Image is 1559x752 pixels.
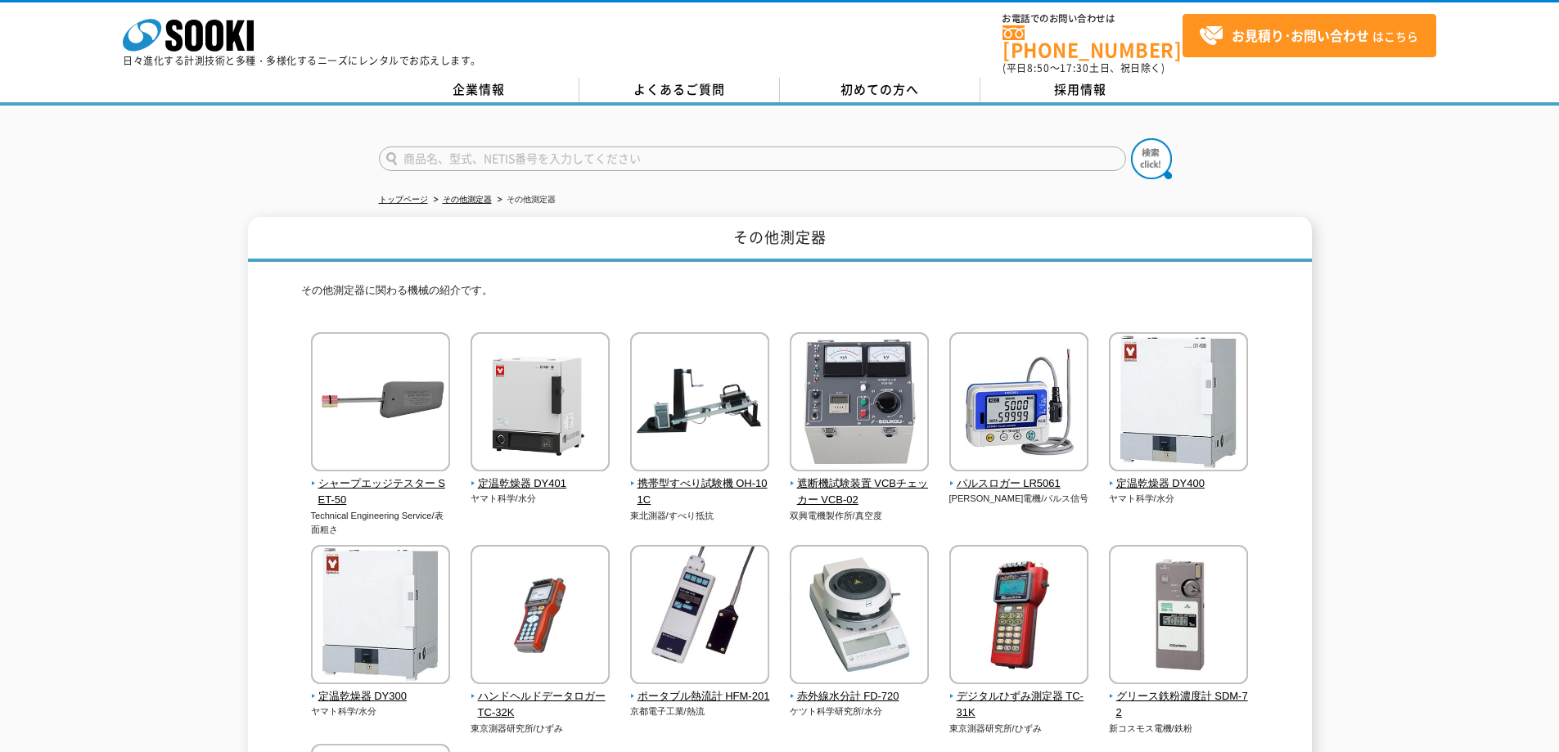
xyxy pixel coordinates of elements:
[379,78,579,102] a: 企業情報
[1109,722,1249,736] p: 新コスモス電機/鉄粉
[630,705,770,718] p: 京都電子工業/熱流
[471,460,611,493] a: 定温乾燥器 DY401
[1232,25,1369,45] strong: お見積り･お問い合わせ
[1109,460,1249,493] a: 定温乾燥器 DY400
[311,705,451,718] p: ヤマト科学/水分
[1109,545,1248,688] img: グリース鉄粉濃度計 SDM-72
[579,78,780,102] a: よくあるご質問
[630,332,769,475] img: 携帯型すべり試験機 OH-101C
[1109,688,1249,723] span: グリース鉄粉濃度計 SDM-72
[123,56,481,65] p: 日々進化する計測技術と多種・多様化するニーズにレンタルでお応えします。
[1109,332,1248,475] img: 定温乾燥器 DY400
[471,545,610,688] img: ハンドヘルドデータロガー TC-32K
[471,673,611,722] a: ハンドヘルドデータロガー TC-32K
[494,191,556,209] li: その他測定器
[790,673,930,705] a: 赤外線水分計 FD-720
[471,332,610,475] img: 定温乾燥器 DY401
[1060,61,1089,75] span: 17:30
[780,78,980,102] a: 初めての方へ
[471,688,611,723] span: ハンドヘルドデータロガー TC-32K
[311,332,450,475] img: シャープエッジテスター SET-50
[980,78,1181,102] a: 採用情報
[1003,25,1183,59] a: [PHONE_NUMBER]
[471,722,611,736] p: 東京測器研究所/ひずみ
[790,475,930,510] span: 遮断機試験装置 VCBチェッカー VCB-02
[471,475,611,493] span: 定温乾燥器 DY401
[311,545,450,688] img: 定温乾燥器 DY300
[630,509,770,523] p: 東北測器/すべり抵抗
[301,282,1259,308] p: その他測定器に関わる機械の紹介です。
[248,217,1312,262] h1: その他測定器
[790,688,930,705] span: 赤外線水分計 FD-720
[311,688,451,705] span: 定温乾燥器 DY300
[630,475,770,510] span: 携帯型すべり試験機 OH-101C
[1131,138,1172,179] img: btn_search.png
[790,509,930,523] p: 双興電機製作所/真空度
[379,195,428,204] a: トップページ
[630,545,769,688] img: ポータブル熱流計 HFM-201
[630,460,770,509] a: 携帯型すべり試験機 OH-101C
[790,705,930,718] p: ケツト科学研究所/水分
[790,545,929,688] img: 赤外線水分計 FD-720
[1027,61,1050,75] span: 8:50
[1109,475,1249,493] span: 定温乾燥器 DY400
[949,492,1089,506] p: [PERSON_NAME]電機/パルス信号
[1003,61,1165,75] span: (平日 ～ 土日、祝日除く)
[949,460,1089,493] a: パルスロガー LR5061
[379,146,1126,171] input: 商品名、型式、NETIS番号を入力してください
[1183,14,1436,57] a: お見積り･お問い合わせはこちら
[1109,673,1249,722] a: グリース鉄粉濃度計 SDM-72
[949,673,1089,722] a: デジタルひずみ測定器 TC-31K
[471,492,611,506] p: ヤマト科学/水分
[1109,492,1249,506] p: ヤマト科学/水分
[790,460,930,509] a: 遮断機試験装置 VCBチェッカー VCB-02
[443,195,492,204] a: その他測定器
[949,475,1089,493] span: パルスロガー LR5061
[630,673,770,705] a: ポータブル熱流計 HFM-201
[311,673,451,705] a: 定温乾燥器 DY300
[949,722,1089,736] p: 東京測器研究所/ひずみ
[949,332,1088,475] img: パルスロガー LR5061
[1003,14,1183,24] span: お電話でのお問い合わせは
[311,509,451,536] p: Technical Engineering Service/表面粗さ
[840,80,919,98] span: 初めての方へ
[1199,24,1418,48] span: はこちら
[949,545,1088,688] img: デジタルひずみ測定器 TC-31K
[949,688,1089,723] span: デジタルひずみ測定器 TC-31K
[790,332,929,475] img: 遮断機試験装置 VCBチェッカー VCB-02
[630,688,770,705] span: ポータブル熱流計 HFM-201
[311,475,451,510] span: シャープエッジテスター SET-50
[311,460,451,509] a: シャープエッジテスター SET-50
